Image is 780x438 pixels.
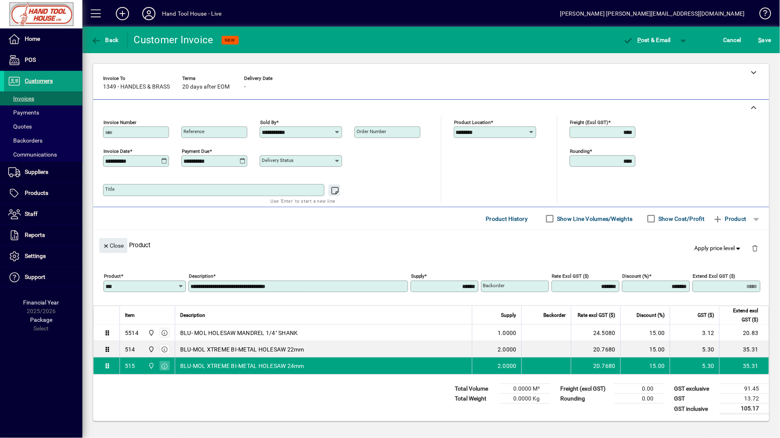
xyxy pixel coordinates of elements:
[498,329,517,337] span: 1.0000
[180,311,205,320] span: Description
[720,404,769,414] td: 105.17
[82,33,128,47] app-page-header-button: Back
[244,84,246,90] span: -
[454,119,491,125] mat-label: Product location
[570,119,608,125] mat-label: Freight (excl GST)
[483,211,531,226] button: Product History
[125,329,139,337] div: 5514
[91,37,119,43] span: Back
[4,119,82,134] a: Quotes
[713,212,747,225] span: Product
[670,404,720,414] td: GST inclusive
[620,341,670,358] td: 15.00
[483,283,505,288] mat-label: Backorder
[544,311,566,320] span: Backorder
[125,345,135,354] div: 514
[724,33,742,47] span: Cancel
[162,7,222,20] div: Hand Tool House - Live
[4,91,82,105] a: Invoices
[670,358,719,374] td: 5.30
[271,196,336,206] mat-hint: Use 'Enter' to start a new line
[180,345,304,354] span: BLU-MOL XTREME BI-METAL HOLESAW 22mm
[99,238,127,253] button: Close
[560,7,745,20] div: [PERSON_NAME] [PERSON_NAME][EMAIL_ADDRESS][DOMAIN_NAME]
[576,329,616,337] div: 24.5080
[486,212,528,225] span: Product History
[498,362,517,370] span: 2.0000
[721,33,744,47] button: Cancel
[619,33,675,47] button: Post & Email
[451,394,500,404] td: Total Weight
[623,37,671,43] span: ost & Email
[93,230,769,260] div: Product
[180,362,304,370] span: BLU-MOL XTREME BI-METAL HOLESAW 24mm
[576,345,616,354] div: 20.7680
[578,311,616,320] span: Rate excl GST ($)
[691,241,746,256] button: Apply price level
[695,244,742,253] span: Apply price level
[8,95,34,102] span: Invoices
[759,33,771,47] span: ave
[225,37,235,43] span: NEW
[638,37,641,43] span: P
[498,345,517,354] span: 2.0000
[745,238,765,258] button: Delete
[637,311,665,320] span: Discount (%)
[180,329,298,337] span: BLU- MOL HOLESAW MANDREL 1/4" SHANK
[500,384,550,394] td: 0.0000 M³
[136,6,162,21] button: Profile
[4,105,82,119] a: Payments
[30,316,52,323] span: Package
[614,384,664,394] td: 0.00
[25,190,48,196] span: Products
[4,162,82,183] a: Suppliers
[125,311,135,320] span: Item
[8,109,39,116] span: Payments
[146,361,155,370] span: Frankton
[698,311,714,320] span: GST ($)
[557,394,614,404] td: Rounding
[720,394,769,404] td: 13.72
[556,215,633,223] label: Show Line Volumes/Weights
[89,33,121,47] button: Back
[500,394,550,404] td: 0.0000 Kg
[104,274,121,279] mat-label: Product
[670,384,720,394] td: GST exclusive
[719,341,769,358] td: 35.31
[357,129,386,134] mat-label: Order number
[4,246,82,267] a: Settings
[620,325,670,341] td: 15.00
[23,299,59,306] span: Financial Year
[745,244,765,252] app-page-header-button: Delete
[757,33,773,47] button: Save
[4,183,82,204] a: Products
[4,134,82,148] a: Backorders
[262,157,294,163] mat-label: Delivery status
[657,215,705,223] label: Show Cost/Profit
[109,6,136,21] button: Add
[620,358,670,374] td: 15.00
[670,394,720,404] td: GST
[103,239,124,253] span: Close
[4,29,82,49] a: Home
[146,328,155,337] span: Frankton
[25,35,40,42] span: Home
[125,362,135,370] div: 515
[451,384,500,394] td: Total Volume
[103,119,136,125] mat-label: Invoice number
[557,384,614,394] td: Freight (excl GST)
[260,119,276,125] mat-label: Sold by
[725,306,759,324] span: Extend excl GST ($)
[4,204,82,225] a: Staff
[25,211,38,217] span: Staff
[759,37,762,43] span: S
[570,148,590,154] mat-label: Rounding
[146,345,155,354] span: Frankton
[4,225,82,246] a: Reports
[719,325,769,341] td: 20.83
[189,274,213,279] mat-label: Description
[4,267,82,288] a: Support
[576,362,616,370] div: 20.7680
[8,151,57,158] span: Communications
[103,148,130,154] mat-label: Invoice date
